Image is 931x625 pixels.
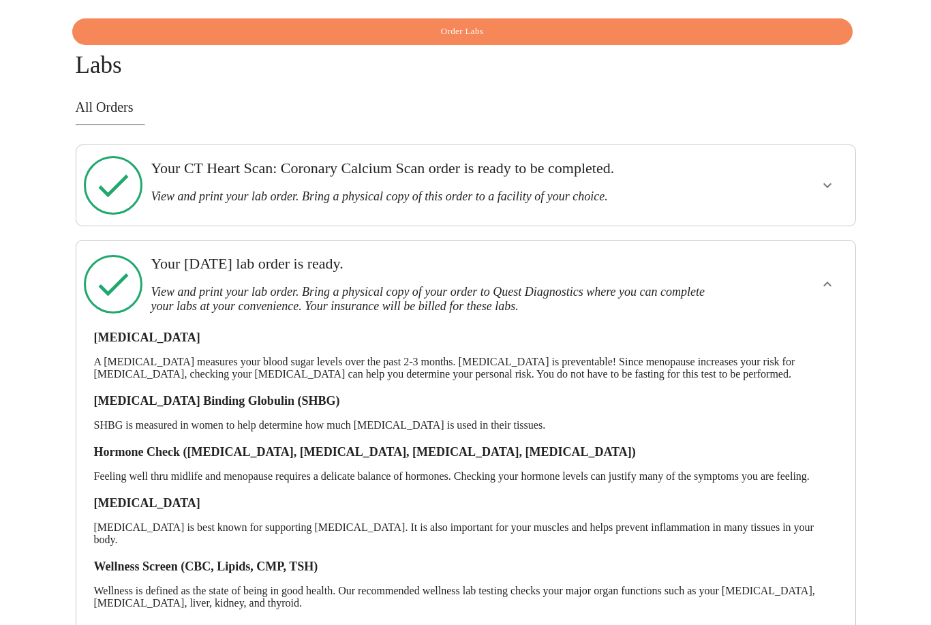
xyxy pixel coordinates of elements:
p: Feeling well thru midlife and menopause requires a delicate balance of hormones. Checking your ho... [94,470,838,483]
button: Order Labs [72,18,853,45]
h3: Your CT Heart Scan: Coronary Calcium Scan order is ready to be completed. [151,159,705,177]
h3: Hormone Check ([MEDICAL_DATA], [MEDICAL_DATA], [MEDICAL_DATA], [MEDICAL_DATA]) [94,445,838,459]
p: SHBG is measured in women to help determine how much [MEDICAL_DATA] is used in their tissues. [94,419,838,431]
p: [MEDICAL_DATA] is best known for supporting [MEDICAL_DATA]. It is also important for your muscles... [94,521,838,546]
p: A [MEDICAL_DATA] measures your blood sugar levels over the past 2-3 months. [MEDICAL_DATA] is pre... [94,356,838,380]
h3: View and print your lab order. Bring a physical copy of this order to a facility of your choice. [151,189,705,204]
span: Order Labs [88,24,837,40]
button: show more [811,169,844,202]
h3: [MEDICAL_DATA] Binding Globulin (SHBG) [94,394,838,408]
h3: View and print your lab order. Bring a physical copy of your order to Quest Diagnostics where you... [151,285,705,314]
h4: Labs [76,18,856,79]
h3: [MEDICAL_DATA] [94,331,838,345]
h3: Your [DATE] lab order is ready. [151,255,705,273]
h3: [MEDICAL_DATA] [94,496,838,510]
h3: All Orders [76,100,856,115]
button: show more [811,268,844,301]
h3: Wellness Screen (CBC, Lipids, CMP, TSH) [94,560,838,574]
p: Wellness is defined as the state of being in good health. Our recommended wellness lab testing ch... [94,585,838,609]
